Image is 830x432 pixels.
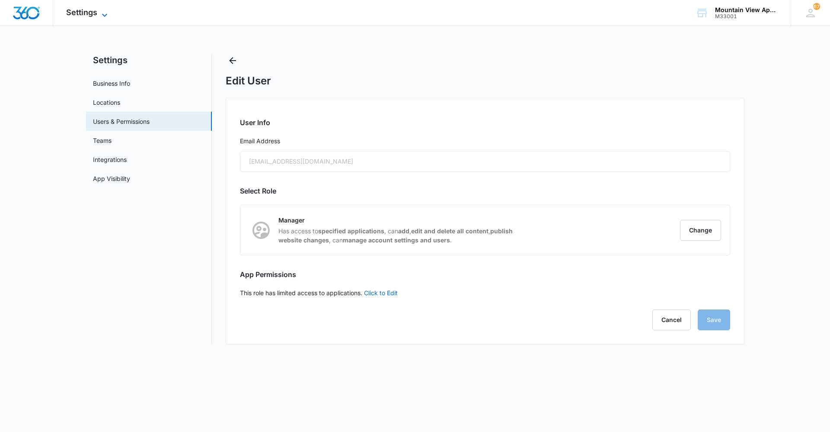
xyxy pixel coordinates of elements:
[93,79,130,88] a: Business Info
[93,136,112,145] a: Teams
[93,117,150,126] a: Users & Permissions
[93,155,127,164] a: Integrations
[343,236,450,244] strong: manage account settings and users
[715,13,778,19] div: account id
[226,54,239,68] button: Back
[398,227,409,235] strong: add
[240,136,730,146] label: Email Address
[240,269,730,280] h2: App Permissions
[715,6,778,13] div: account name
[66,8,97,17] span: Settings
[278,216,521,225] p: Manager
[364,289,398,297] a: Click to Edit
[813,3,820,10] div: notifications count
[226,98,744,345] div: This role has limited access to applications.
[652,309,691,330] button: Cancel
[93,174,130,183] a: App Visibility
[86,54,212,67] h2: Settings
[93,98,120,107] a: Locations
[240,117,730,128] h2: User Info
[680,220,721,241] button: Change
[318,227,384,235] strong: specified applications
[278,226,521,245] p: Has access to , can , , , can .
[226,74,271,87] h1: Edit User
[813,3,820,10] span: 67
[411,227,488,235] strong: edit and delete all content
[240,186,730,196] h2: Select Role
